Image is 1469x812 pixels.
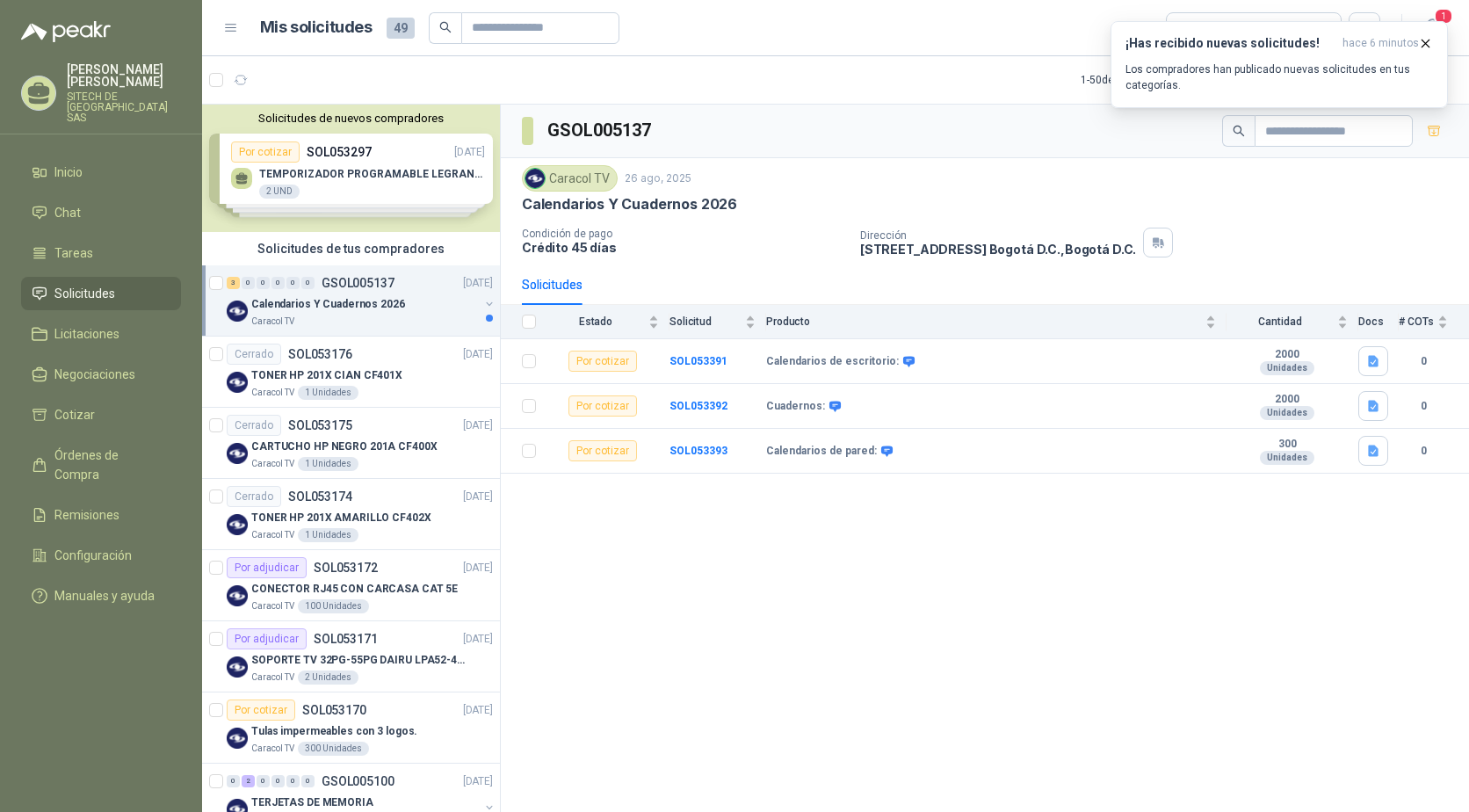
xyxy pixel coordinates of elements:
p: Los compradores han publicado nuevas solicitudes en tus categorías. [1125,62,1433,93]
p: Caracol TV [251,457,294,471]
div: 300 Unidades [298,742,369,756]
a: SOL053392 [669,400,727,412]
span: Remisiones [54,505,119,525]
span: search [439,21,452,33]
span: search [1233,125,1245,137]
button: Solicitudes de nuevos compradores [209,112,493,125]
div: Por adjudicar [227,628,307,649]
a: SOL053391 [669,355,727,367]
span: hace 6 minutos [1342,36,1419,51]
p: GSOL005100 [322,775,394,787]
div: Por cotizar [568,351,637,372]
span: 49 [387,18,415,39]
b: 2000 [1227,393,1348,407]
p: [DATE] [463,702,493,719]
div: Unidades [1260,406,1314,420]
p: Caracol TV [251,386,294,400]
span: Solicitud [669,315,742,328]
div: 0 [257,277,270,289]
div: Solicitudes [522,275,583,294]
div: 1 - 50 de 136 [1081,66,1189,94]
div: 0 [227,775,240,787]
div: 0 [242,277,255,289]
p: Condición de pago [522,228,846,240]
p: Caracol TV [251,599,294,613]
div: 0 [271,277,285,289]
span: Órdenes de Compra [54,446,164,484]
div: 1 Unidades [298,528,358,542]
span: Tareas [54,243,93,263]
span: Solicitudes [54,284,115,303]
p: Dirección [860,229,1136,242]
p: SOL053171 [314,633,378,645]
p: SITECH DE [GEOGRAPHIC_DATA] SAS [67,91,181,123]
p: [STREET_ADDRESS] Bogotá D.C. , Bogotá D.C. [860,242,1136,257]
a: Manuales y ayuda [21,579,181,613]
span: Manuales y ayuda [54,586,155,605]
span: Licitaciones [54,324,119,344]
a: Negociaciones [21,358,181,391]
div: Cerrado [227,415,281,436]
div: 2 [242,775,255,787]
div: Cerrado [227,344,281,365]
div: Todas [1177,18,1214,38]
div: Cerrado [227,486,281,507]
img: Company Logo [227,728,248,749]
a: Órdenes de Compra [21,439,181,491]
div: Caracol TV [522,165,618,192]
div: 1 Unidades [298,386,358,400]
span: Cantidad [1227,315,1334,328]
button: ¡Has recibido nuevas solicitudes!hace 6 minutos Los compradores han publicado nuevas solicitudes ... [1111,21,1448,108]
p: [DATE] [463,489,493,505]
p: [DATE] [463,417,493,434]
span: Estado [546,315,645,328]
a: CerradoSOL053175[DATE] Company LogoCARTUCHO HP NEGRO 201A CF400XCaracol TV1 Unidades [202,408,500,479]
p: CARTUCHO HP NEGRO 201A CF400X [251,439,438,455]
p: [DATE] [463,346,493,363]
a: Solicitudes [21,277,181,310]
p: Calendarios Y Cuadernos 2026 [251,296,405,313]
h3: GSOL005137 [547,117,654,144]
img: Logo peakr [21,21,111,42]
p: [PERSON_NAME] [PERSON_NAME] [67,63,181,88]
img: Company Logo [227,585,248,606]
p: SOL053170 [302,704,366,716]
div: 2 Unidades [298,671,358,685]
div: Por cotizar [568,395,637,417]
div: 100 Unidades [298,599,369,613]
p: [DATE] [463,560,493,576]
p: GSOL005137 [322,277,394,289]
span: Negociaciones [54,365,135,384]
p: SOL053174 [288,490,352,503]
div: 0 [301,775,315,787]
div: 1 Unidades [298,457,358,471]
th: Cantidad [1227,305,1358,339]
span: Producto [766,315,1202,328]
div: 3 [227,277,240,289]
a: Tareas [21,236,181,270]
button: 1 [1416,12,1448,44]
a: Configuración [21,539,181,572]
p: SOPORTE TV 32PG-55PG DAIRU LPA52-446KIT2 [251,652,470,669]
img: Company Logo [525,169,545,188]
a: CerradoSOL053176[DATE] Company LogoTONER HP 201X CIAN CF401XCaracol TV1 Unidades [202,337,500,408]
b: 300 [1227,438,1348,452]
p: SOL053172 [314,562,378,574]
a: Chat [21,196,181,229]
div: Solicitudes de tus compradores [202,232,500,265]
div: Solicitudes de nuevos compradoresPor cotizarSOL053297[DATE] TEMPORIZADOR PROGRAMABLE LEGRAN/TAP-D... [202,105,500,232]
h1: Mis solicitudes [260,15,373,40]
th: Docs [1358,305,1399,339]
a: Por cotizarSOL053170[DATE] Company LogoTulas impermeables con 3 logos.Caracol TV300 Unidades [202,692,500,764]
p: Caracol TV [251,671,294,685]
span: Cotizar [54,405,95,424]
div: Unidades [1260,361,1314,375]
p: Calendarios Y Cuadernos 2026 [522,195,737,214]
p: 26 ago, 2025 [625,170,691,187]
span: Inicio [54,163,83,182]
th: Producto [766,305,1227,339]
div: 0 [286,775,300,787]
a: Cotizar [21,398,181,431]
img: Company Logo [227,656,248,678]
